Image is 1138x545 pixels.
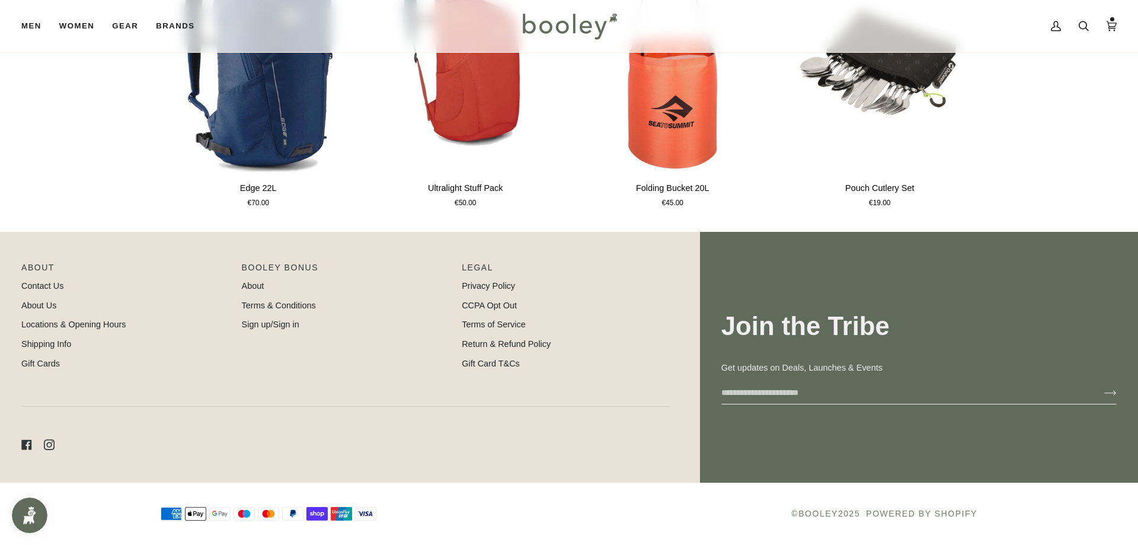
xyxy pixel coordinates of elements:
p: Get updates on Deals, Launches & Events [721,362,1117,375]
a: Powered by Shopify [866,509,977,518]
a: Shipping Info [21,339,71,349]
p: Pouch Cutlery Set [845,182,914,195]
p: Ultralight Stuff Pack [428,182,503,195]
a: Return & Refund Policy [462,339,551,349]
input: your-email@example.com [721,382,1085,404]
a: Ultralight Stuff Pack [368,177,564,209]
a: About [242,281,264,291]
iframe: Button to open loyalty program pop-up [12,498,47,533]
a: Booley [798,509,838,518]
p: Folding Bucket 20L [636,182,709,195]
span: €19.00 [869,198,890,209]
p: Booley Bonus [242,262,450,280]
a: Terms & Conditions [242,301,316,310]
span: © 2025 [791,508,860,520]
span: Gear [112,20,138,32]
h3: Join the Tribe [721,310,1117,343]
span: €70.00 [248,198,269,209]
span: €45.00 [662,198,683,209]
p: Edge 22L [240,182,277,195]
a: Gift Cards [21,359,60,368]
img: Booley [517,9,621,43]
a: Contact Us [21,281,63,291]
a: About Us [21,301,56,310]
p: Pipeline_Footer Sub [462,262,670,280]
p: Pipeline_Footer Main [21,262,230,280]
a: Folding Bucket 20L [575,177,771,209]
a: Privacy Policy [462,281,515,291]
button: Join [1085,384,1117,403]
span: €50.00 [455,198,476,209]
span: Brands [156,20,194,32]
a: CCPA Opt Out [462,301,517,310]
a: Pouch Cutlery Set [782,177,978,209]
a: Edge 22L [161,177,356,209]
a: Terms of Service [462,320,526,329]
span: Women [59,20,94,32]
a: Locations & Opening Hours [21,320,126,329]
a: Sign up/Sign in [242,320,299,329]
span: Men [21,20,41,32]
a: Gift Card T&Cs [462,359,520,368]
